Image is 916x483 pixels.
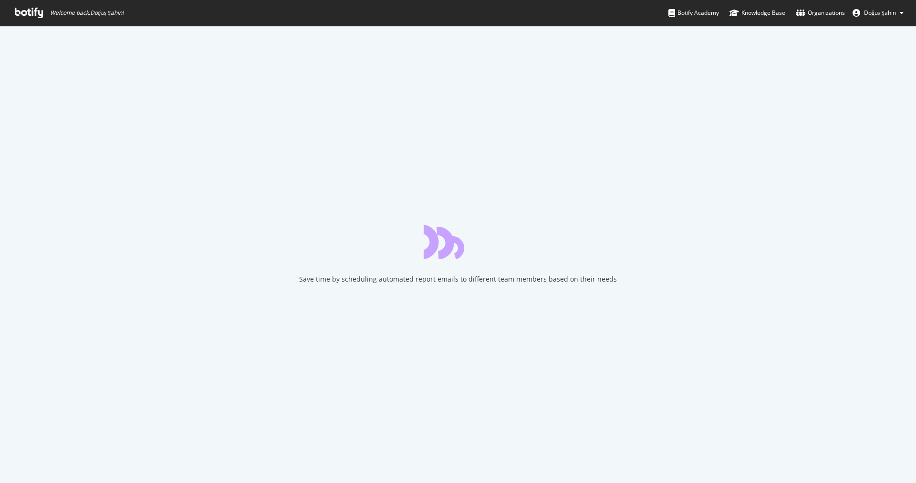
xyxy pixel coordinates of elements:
[668,8,719,18] div: Botify Academy
[864,9,896,17] span: Doğuş Şahin
[50,9,124,17] span: Welcome back, Doğuş Şahin !
[796,8,845,18] div: Organizations
[299,274,617,284] div: Save time by scheduling automated report emails to different team members based on their needs
[729,8,785,18] div: Knowledge Base
[424,225,492,259] div: animation
[845,5,911,21] button: Doğuş Şahin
